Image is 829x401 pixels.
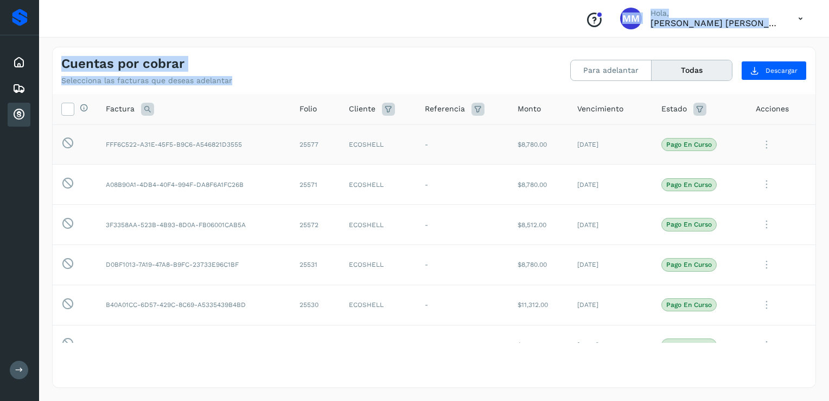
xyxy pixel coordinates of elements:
[340,325,416,365] td: ECOSHELL
[509,325,569,365] td: $8,512.00
[8,103,30,127] div: Cuentas por cobrar
[8,51,30,74] div: Inicio
[666,221,712,228] p: Pago en curso
[416,205,508,245] td: -
[291,245,340,285] td: 25531
[97,245,291,285] td: D0BF1013-7A19-47A8-B9FC-23733E96C1BF
[340,245,416,285] td: ECOSHELL
[416,285,508,325] td: -
[509,165,569,205] td: $8,780.00
[349,103,375,115] span: Cliente
[569,325,653,365] td: [DATE]
[299,103,317,115] span: Folio
[291,165,340,205] td: 25571
[97,124,291,165] td: FFF6C522-A31E-45F5-B9C6-A546821D3555
[569,285,653,325] td: [DATE]
[577,103,623,115] span: Vencimiento
[766,66,798,76] span: Descargar
[571,60,652,80] button: Para adelantar
[666,341,712,349] p: Pago en curso
[291,325,340,365] td: 25535
[291,205,340,245] td: 25572
[509,245,569,285] td: $8,780.00
[518,103,541,115] span: Monto
[666,181,712,189] p: Pago en curso
[61,76,232,85] p: Selecciona las facturas que deseas adelantar
[569,205,653,245] td: [DATE]
[97,165,291,205] td: A08B90A1-4DB4-40F4-994F-DA8F6A1FC26B
[61,56,184,72] h4: Cuentas por cobrar
[569,245,653,285] td: [DATE]
[291,285,340,325] td: 25530
[666,261,712,268] p: Pago en curso
[569,165,653,205] td: [DATE]
[106,103,135,115] span: Factura
[569,124,653,165] td: [DATE]
[661,103,687,115] span: Estado
[666,301,712,309] p: Pago en curso
[509,124,569,165] td: $8,780.00
[509,205,569,245] td: $8,512.00
[652,60,732,80] button: Todas
[291,124,340,165] td: 25577
[97,205,291,245] td: 3F3358AA-523B-4B93-8D0A-FB06001CAB5A
[509,285,569,325] td: $11,312.00
[340,285,416,325] td: ECOSHELL
[425,103,465,115] span: Referencia
[666,141,712,148] p: Pago en curso
[651,9,781,18] p: Hola,
[416,325,508,365] td: -
[651,18,781,28] p: María Magdalena macaria González Marquez
[756,103,789,115] span: Acciones
[340,205,416,245] td: ECOSHELL
[97,285,291,325] td: B40A01CC-6D57-429C-8C69-A5335439B4BD
[416,165,508,205] td: -
[340,165,416,205] td: ECOSHELL
[340,124,416,165] td: ECOSHELL
[97,325,291,365] td: A1836B68-2650-4432-AB99-F8730DDFFDAC
[8,77,30,101] div: Embarques
[416,124,508,165] td: -
[416,245,508,285] td: -
[741,61,807,80] button: Descargar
